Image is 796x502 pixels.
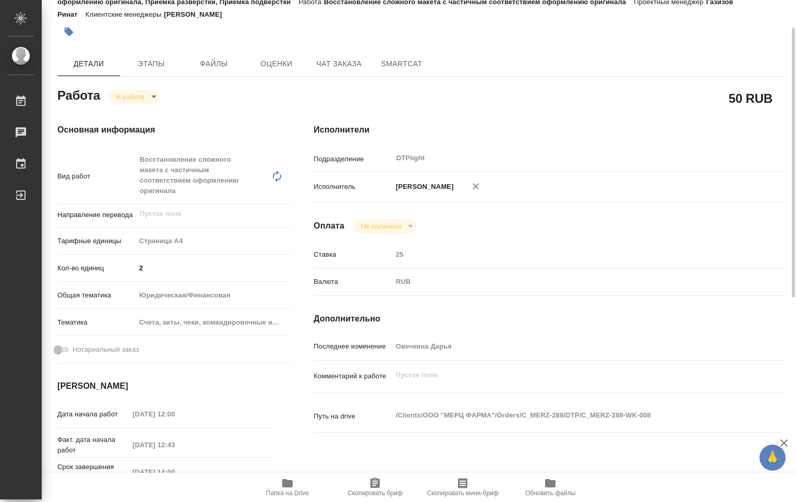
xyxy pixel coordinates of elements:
p: Тарифные единицы [57,236,136,246]
input: Пустое поле [129,464,220,480]
p: Клиентские менеджеры [86,10,164,18]
div: Юридическая/Финансовая [136,286,292,304]
p: [PERSON_NAME] [392,182,454,192]
h2: Работа [57,85,100,104]
p: Подразделение [313,154,392,164]
p: Направление перевода [57,210,136,220]
p: Комментарий к работе [313,371,392,381]
button: Не оплачена [358,222,404,231]
p: Срок завершения работ [57,462,129,483]
span: Обновить файлы [525,489,576,497]
h2: 50 RUB [729,89,773,107]
div: В работе [353,219,417,233]
input: Пустое поле [392,339,745,354]
input: Пустое поле [129,407,220,422]
p: Дата начала работ [57,409,129,420]
p: Вид работ [57,171,136,182]
div: RUB [392,273,745,291]
p: Кол-во единиц [57,263,136,273]
p: Факт. дата начала работ [57,435,129,456]
p: [PERSON_NAME] [164,10,230,18]
span: Чат заказа [314,57,364,70]
span: SmartCat [377,57,427,70]
span: Файлы [189,57,239,70]
input: Пустое поле [139,208,268,220]
span: Скопировать мини-бриф [427,489,498,497]
span: Папка на Drive [266,489,309,497]
textarea: /Clients/ООО "МЕРЦ ФАРМА"/Orders/C_MERZ-288/DTP/C_MERZ-288-WK-008 [392,407,745,424]
p: Путь на drive [313,411,392,422]
span: Оценки [251,57,301,70]
p: Последнее изменение [313,341,392,352]
button: Обновить файлы [506,473,594,502]
span: Нотариальный заказ [73,344,139,355]
div: Страница А4 [136,232,292,250]
h4: Дополнительно [313,313,785,325]
button: Удалить исполнителя [464,175,487,198]
span: Этапы [126,57,176,70]
h4: Исполнители [313,124,785,136]
button: Скопировать мини-бриф [419,473,506,502]
button: Папка на Drive [244,473,331,502]
p: Исполнитель [313,182,392,192]
input: Пустое поле [392,247,745,262]
input: ✎ Введи что-нибудь [136,260,292,276]
button: Скопировать бриф [331,473,419,502]
span: Детали [64,57,114,70]
h4: Оплата [313,220,344,232]
h4: Основная информация [57,124,272,136]
button: 🙏 [759,445,786,471]
div: В работе [108,90,160,104]
span: Скопировать бриф [347,489,402,497]
p: Валюта [313,277,392,287]
span: 🙏 [764,447,781,469]
p: Ставка [313,249,392,260]
h4: [PERSON_NAME] [57,380,272,392]
p: Тематика [57,317,136,328]
button: В работе [113,92,148,101]
p: Общая тематика [57,290,136,301]
button: Добавить тэг [57,20,80,43]
div: Счета, акты, чеки, командировочные и таможенные документы [136,314,292,331]
input: Пустое поле [129,437,220,452]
